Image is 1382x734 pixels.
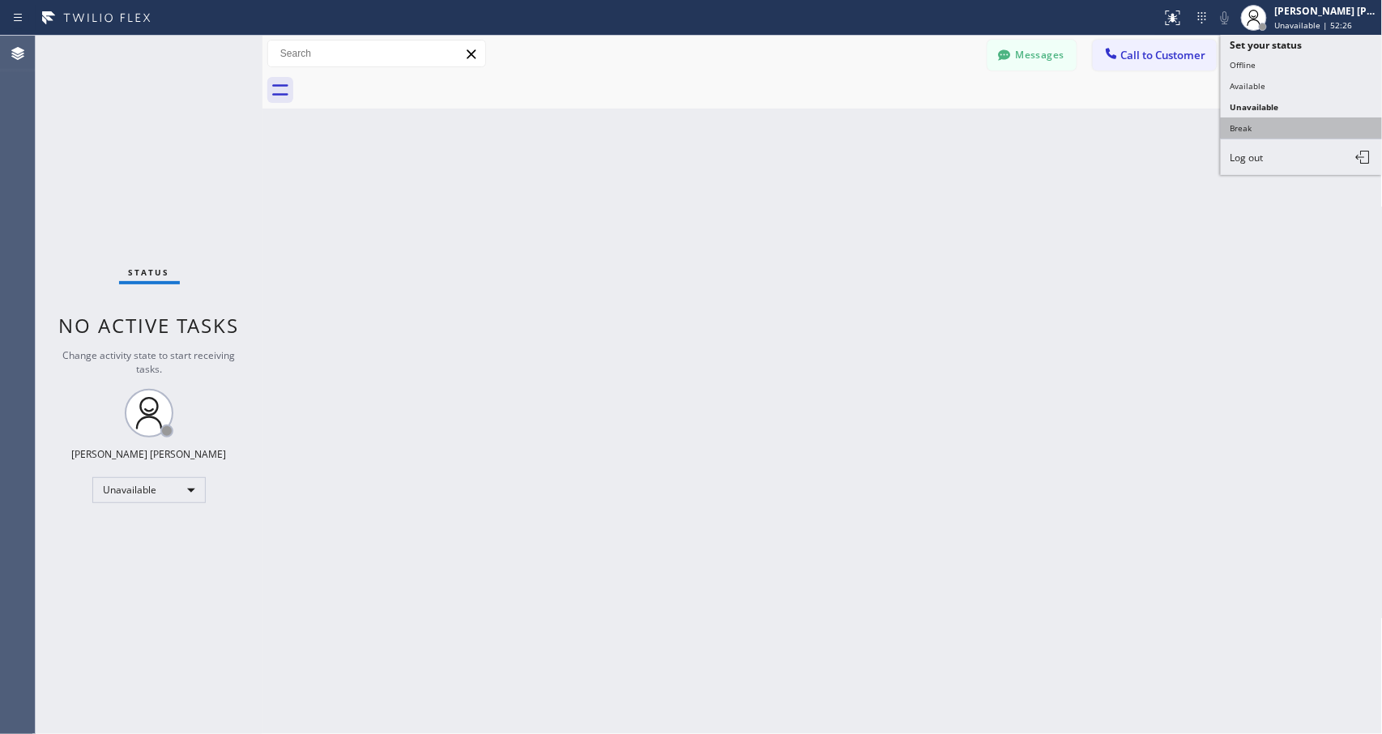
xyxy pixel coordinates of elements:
input: Search [268,41,485,66]
div: Unavailable [92,477,206,503]
div: [PERSON_NAME] [PERSON_NAME] [1275,4,1377,18]
div: [PERSON_NAME] [PERSON_NAME] [72,447,227,461]
span: Change activity state to start receiving tasks. [63,348,236,376]
span: Unavailable | 52:26 [1275,19,1353,31]
span: Call to Customer [1121,48,1206,62]
button: Messages [987,40,1077,70]
button: Call to Customer [1093,40,1217,70]
span: Status [129,267,170,278]
button: Mute [1214,6,1236,29]
span: No active tasks [59,312,240,339]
